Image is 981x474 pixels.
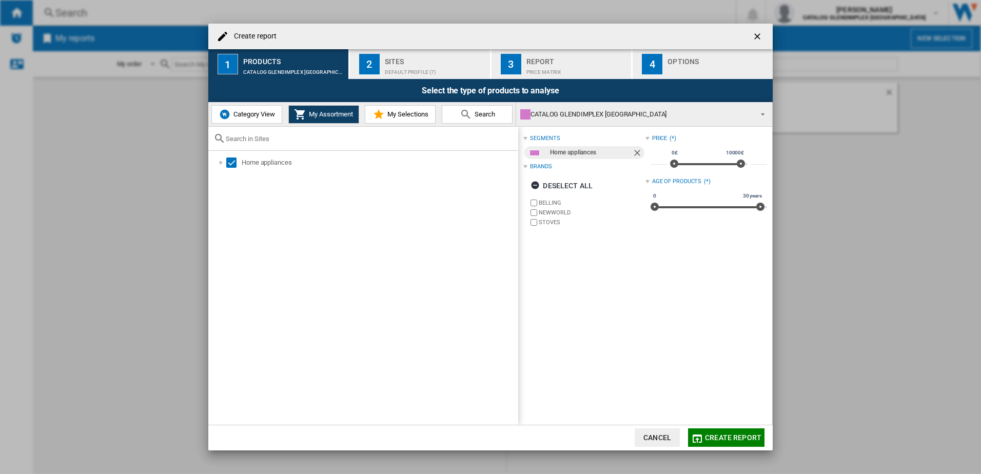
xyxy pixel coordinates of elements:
[652,192,658,200] span: 0
[520,107,752,122] div: CATALOG GLENDIMPLEX [GEOGRAPHIC_DATA]
[243,64,344,75] div: CATALOG GLENDIMPLEX [GEOGRAPHIC_DATA]:Home appliances
[652,134,668,143] div: Price
[288,105,359,124] button: My Assortment
[226,157,242,168] md-checkbox: Select
[705,433,761,442] span: Create report
[539,199,645,207] label: BELLING
[530,163,552,171] div: Brands
[472,110,495,118] span: Search
[306,110,353,118] span: My Assortment
[527,176,596,195] button: Deselect all
[243,53,344,64] div: Products
[550,146,632,159] div: Home appliances
[632,148,644,160] ng-md-icon: Remove
[231,110,275,118] span: Category View
[668,53,769,64] div: Options
[748,26,769,47] button: getI18NText('BUTTONS.CLOSE_DIALOG')
[350,49,491,79] button: 2 Sites Default profile (7)
[531,200,537,206] input: brand.name
[530,134,560,143] div: segments
[633,49,773,79] button: 4 Options
[652,177,702,186] div: Age of products
[635,428,680,447] button: Cancel
[724,149,745,157] span: 10000£
[526,53,627,64] div: Report
[208,79,773,102] div: Select the type of products to analyse
[752,31,764,44] ng-md-icon: getI18NText('BUTTONS.CLOSE_DIALOG')
[442,105,513,124] button: Search
[642,54,662,74] div: 4
[501,54,521,74] div: 3
[385,53,486,64] div: Sites
[359,54,380,74] div: 2
[219,108,231,121] img: wiser-icon-blue.png
[688,428,764,447] button: Create report
[365,105,436,124] button: My Selections
[741,192,763,200] span: 30 years
[385,64,486,75] div: Default profile (7)
[531,209,537,216] input: brand.name
[208,49,349,79] button: 1 Products CATALOG GLENDIMPLEX [GEOGRAPHIC_DATA]:Home appliances
[531,176,593,195] div: Deselect all
[211,105,282,124] button: Category View
[229,31,277,42] h4: Create report
[531,219,537,226] input: brand.name
[539,209,645,216] label: NEWWORLD
[526,64,627,75] div: Price Matrix
[492,49,633,79] button: 3 Report Price Matrix
[218,54,238,74] div: 1
[385,110,428,118] span: My Selections
[539,219,645,226] label: STOVES
[670,149,679,157] span: 0£
[226,135,513,143] input: Search in Sites
[242,157,517,168] div: Home appliances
